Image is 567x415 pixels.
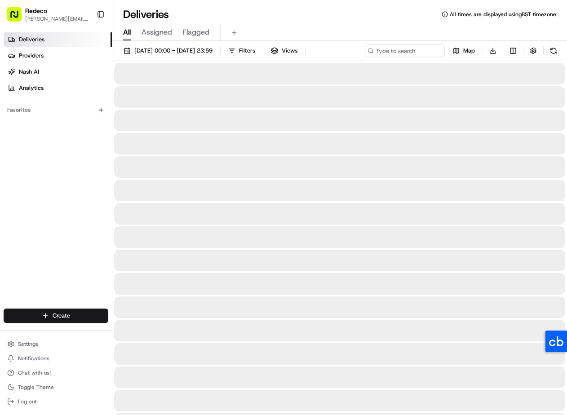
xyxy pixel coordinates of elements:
span: Settings [18,340,38,348]
button: [DATE] 00:00 - [DATE] 23:59 [120,44,217,57]
button: Create [4,309,108,323]
input: Type to search [364,44,445,57]
button: Log out [4,395,108,408]
button: Chat with us! [4,366,108,379]
span: Views [282,47,297,55]
button: Toggle Theme [4,381,108,393]
a: Analytics [4,81,112,95]
span: Notifications [18,355,49,362]
span: Map [463,47,475,55]
span: Deliveries [19,35,44,44]
a: Nash AI [4,65,112,79]
button: Map [448,44,479,57]
button: Refresh [547,44,560,57]
button: Views [267,44,301,57]
a: Deliveries [4,32,112,47]
button: [PERSON_NAME][EMAIL_ADDRESS][DOMAIN_NAME] [25,15,89,22]
span: Providers [19,52,44,60]
span: Filters [239,47,255,55]
a: Providers [4,49,112,63]
button: Redeco [25,6,47,15]
span: Flagged [183,27,209,38]
div: Favorites [4,103,108,117]
span: Assigned [142,27,172,38]
span: [DATE] 00:00 - [DATE] 23:59 [134,47,213,55]
span: Create [53,312,70,320]
span: Log out [18,398,36,405]
button: Filters [224,44,259,57]
span: All [123,27,131,38]
h1: Deliveries [123,7,169,22]
span: Chat with us! [18,369,51,376]
span: Nash AI [19,68,39,76]
span: All times are displayed using BST timezone [450,11,556,18]
button: Settings [4,338,108,350]
button: Notifications [4,352,108,365]
span: Analytics [19,84,44,92]
span: Toggle Theme [18,384,54,391]
button: Redeco[PERSON_NAME][EMAIL_ADDRESS][DOMAIN_NAME] [4,4,93,25]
